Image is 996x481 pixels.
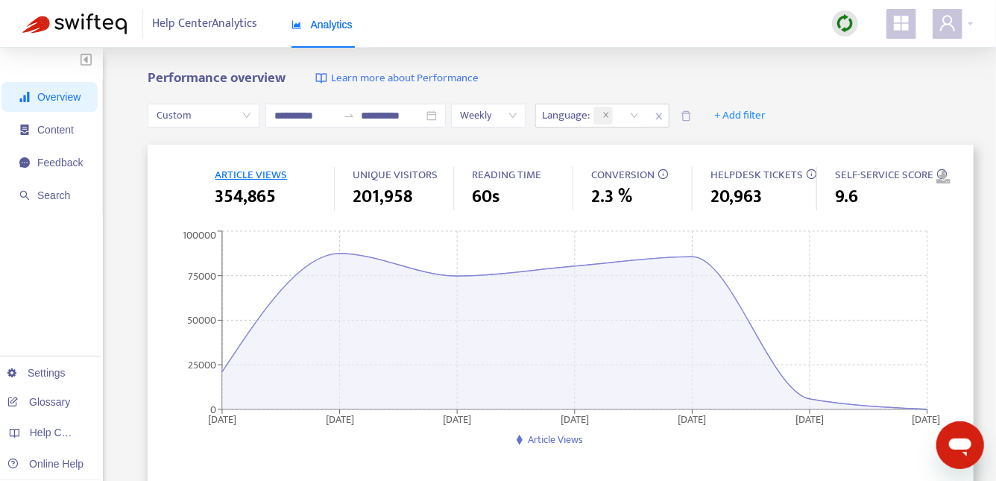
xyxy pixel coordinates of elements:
span: close [649,107,669,125]
span: HELPDESK TICKETS [710,166,803,184]
span: area-chart [291,19,302,30]
span: delete [681,110,692,122]
span: signal [19,92,30,102]
span: READING TIME [472,166,541,184]
tspan: 75000 [188,267,216,284]
span: Analytics [291,19,353,31]
img: Swifteq [22,13,127,34]
img: sync.dc5367851b00ba804db3.png [836,14,854,33]
tspan: 25000 [188,356,216,374]
span: UNIQUE VISITORS [353,166,438,184]
span: Help Center Analytics [153,10,258,38]
span: 2.3 % [591,183,632,210]
tspan: [DATE] [444,410,472,427]
tspan: 50000 [187,312,216,329]
span: close [602,111,610,120]
span: message [19,157,30,168]
span: 20,963 [710,183,762,210]
a: Online Help [7,458,83,470]
tspan: [DATE] [561,410,589,427]
span: Help Centers [30,427,91,438]
span: Learn more about Performance [331,70,479,87]
span: 60s [472,183,499,210]
span: swap-right [343,110,355,122]
span: 354,865 [215,183,276,210]
span: Language : [536,104,592,127]
span: Article Views [528,431,583,448]
tspan: [DATE] [913,410,941,427]
span: appstore [892,14,910,32]
span: + Add filter [714,107,766,125]
b: Performance overview [148,66,286,89]
tspan: [DATE] [678,410,707,427]
span: Custom [157,104,250,127]
tspan: 100000 [183,227,216,244]
span: Feedback [37,157,83,169]
span: user [939,14,956,32]
tspan: [DATE] [326,410,354,427]
span: 9.6 [835,183,858,210]
span: to [343,110,355,122]
span: Search [37,189,70,201]
span: Content [37,124,74,136]
span: Overview [37,91,81,103]
a: Settings [7,367,66,379]
tspan: [DATE] [208,410,236,427]
tspan: [DATE] [796,410,825,427]
span: ARTICLE VIEWS [215,166,287,184]
a: Learn more about Performance [315,70,479,87]
tspan: 0 [210,400,216,418]
span: search [19,190,30,201]
span: container [19,125,30,135]
span: Weekly [460,104,517,127]
span: CONVERSION [591,166,655,184]
span: 201,958 [353,183,412,210]
span: SELF-SERVICE SCORE [835,166,933,184]
img: image-link [315,72,327,84]
iframe: Button to launch messaging window [936,421,984,469]
button: + Add filter [703,104,777,128]
a: Glossary [7,396,70,408]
